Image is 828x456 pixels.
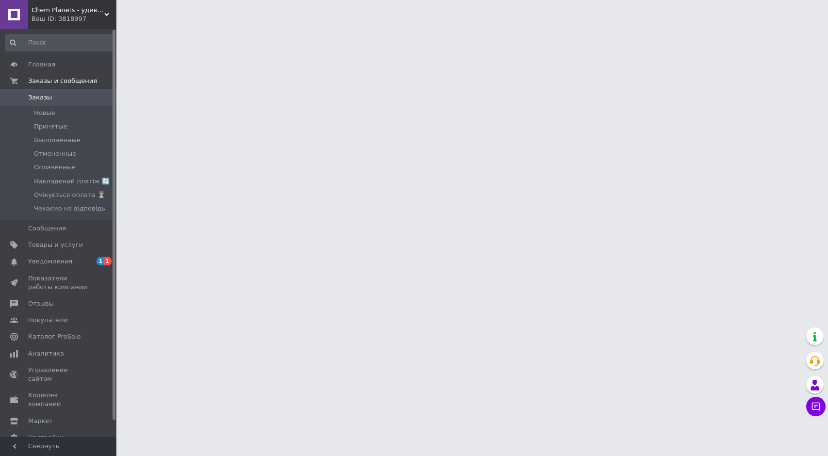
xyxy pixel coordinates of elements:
[32,15,116,23] div: Ваш ID: 3818997
[34,163,76,172] span: Оплаченные
[104,257,112,265] span: 1
[28,241,83,249] span: Товары и услуги
[28,299,54,308] span: Отзывы
[34,191,105,199] span: Очікується оплата ⏳
[28,274,90,292] span: Показатели работы компании
[28,349,64,358] span: Аналитика
[806,397,826,416] button: Чат с покупателем
[28,316,68,325] span: Покупатели
[34,109,55,117] span: Новые
[5,34,114,51] input: Поиск
[28,366,90,383] span: Управление сайтом
[28,391,90,408] span: Кошелек компании
[28,60,55,69] span: Главная
[34,204,105,213] span: Чекаємо на відповідь
[28,332,81,341] span: Каталог ProSale
[28,257,72,266] span: Уведомления
[34,136,81,145] span: Выполненные
[28,93,52,102] span: Заказы
[28,77,97,85] span: Заказы и сообщения
[34,177,110,186] span: Накладений платіж 🔄
[28,417,53,425] span: Маркет
[97,257,104,265] span: 1
[28,433,64,442] span: Настройки
[32,6,104,15] span: Chem Planets - удивит цена и порадует качество!
[34,122,67,131] span: Принятые
[34,149,76,158] span: Отмененные
[28,224,66,233] span: Сообщения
